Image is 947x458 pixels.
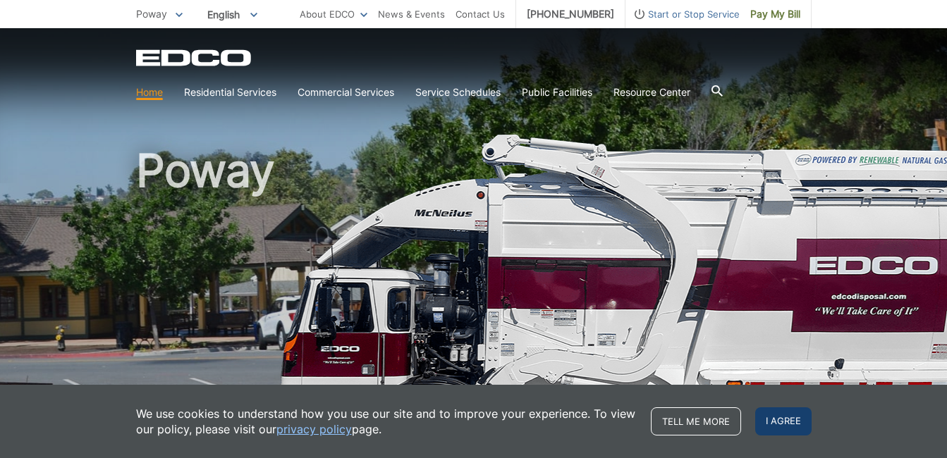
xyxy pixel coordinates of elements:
span: I agree [755,407,812,435]
a: EDCD logo. Return to the homepage. [136,49,253,66]
span: Pay My Bill [750,6,800,22]
a: Tell me more [651,407,741,435]
a: Commercial Services [298,85,394,100]
a: Home [136,85,163,100]
p: We use cookies to understand how you use our site and to improve your experience. To view our pol... [136,406,637,437]
span: English [197,3,268,26]
a: Residential Services [184,85,276,100]
a: Resource Center [613,85,690,100]
h1: Poway [136,148,812,457]
a: Service Schedules [415,85,501,100]
a: Public Facilities [522,85,592,100]
span: Poway [136,8,167,20]
a: Contact Us [456,6,505,22]
a: About EDCO [300,6,367,22]
a: News & Events [378,6,445,22]
a: privacy policy [276,421,352,437]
